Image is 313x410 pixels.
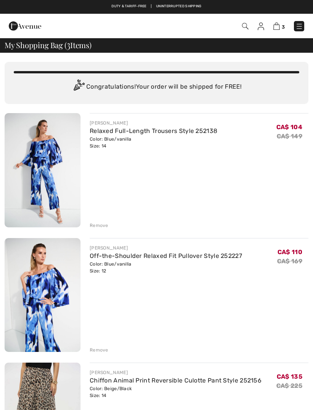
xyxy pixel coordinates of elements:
[90,261,242,274] div: Color: Blue/vanilla Size: 12
[90,127,217,135] a: Relaxed Full-Length Trousers Style 252138
[295,23,303,30] img: Menu
[278,248,302,256] span: CA$ 110
[14,79,299,95] div: Congratulations! Your order will be shipped for FREE!
[5,238,81,352] img: Off-the-Shoulder Relaxed Fit Pullover Style 252227
[90,136,217,149] div: Color: Blue/vanilla Size: 14
[276,382,302,389] s: CA$ 225
[90,245,242,251] div: [PERSON_NAME]
[71,79,86,95] img: Congratulation2.svg
[90,377,261,384] a: Chiffon Animal Print Reversible Culotte Pant Style 252156
[276,123,302,131] span: CA$ 104
[273,23,280,30] img: Shopping Bag
[282,24,285,30] span: 3
[9,22,41,29] a: 1ère Avenue
[258,23,264,30] img: My Info
[9,18,41,34] img: 1ère Avenue
[90,222,108,229] div: Remove
[90,369,261,376] div: [PERSON_NAME]
[273,21,285,31] a: 3
[5,41,92,49] span: My Shopping Bag ( Items)
[277,258,302,265] s: CA$ 169
[242,23,248,29] img: Search
[90,347,108,353] div: Remove
[90,120,217,126] div: [PERSON_NAME]
[277,373,302,380] span: CA$ 135
[277,133,302,140] s: CA$ 149
[90,252,242,259] a: Off-the-Shoulder Relaxed Fit Pullover Style 252227
[90,385,261,399] div: Color: Beige/Black Size: 14
[5,113,81,227] img: Relaxed Full-Length Trousers Style 252138
[67,39,70,49] span: 3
